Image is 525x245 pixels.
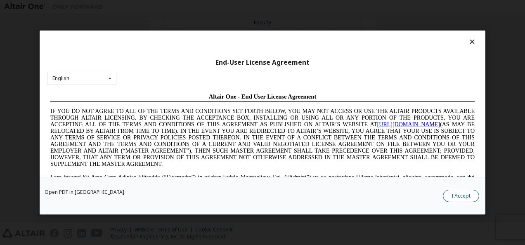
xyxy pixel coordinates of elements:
span: IF YOU DO NOT AGREE TO ALL OF THE TERMS AND CONDITIONS SET FORTH BELOW, YOU MAY NOT ACCESS OR USE... [3,18,428,77]
span: Lore Ipsumd Sit Ame Cons Adipisc Elitseddo (“Eiusmodte”) in utlabor Etdolo Magnaaliqua Eni. (“Adm... [3,84,428,143]
span: Altair One - End User License Agreement [162,3,270,10]
a: Open PDF in [GEOGRAPHIC_DATA] [45,190,124,195]
button: I Accept [443,190,479,202]
div: End-User License Agreement [47,59,478,67]
a: [URL][DOMAIN_NAME] [330,31,393,38]
div: English [52,76,69,81]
